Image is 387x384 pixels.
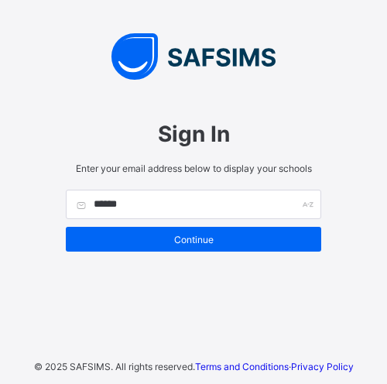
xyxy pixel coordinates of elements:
span: Sign In [66,121,321,147]
span: · [195,361,354,372]
img: SAFSIMS Logo [50,33,337,80]
a: Terms and Conditions [195,361,289,372]
a: Privacy Policy [291,361,354,372]
span: Enter your email address below to display your schools [66,163,321,174]
span: Continue [77,234,310,245]
span: © 2025 SAFSIMS. All rights reserved. [34,361,195,372]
